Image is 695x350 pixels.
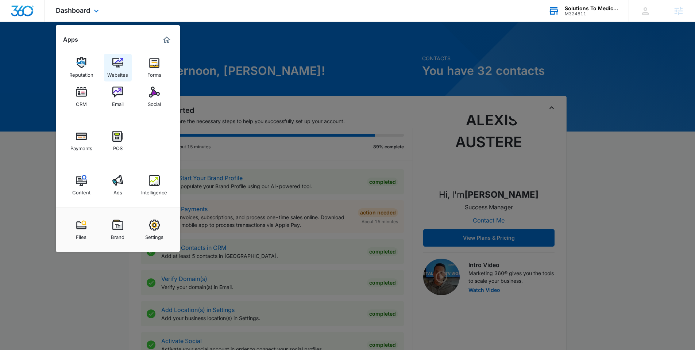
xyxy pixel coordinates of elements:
[113,186,122,195] div: Ads
[20,12,36,18] div: v 4.0.25
[63,36,78,43] h2: Apps
[81,43,123,48] div: Keywords by Traffic
[28,43,65,48] div: Domain Overview
[12,12,18,18] img: logo_orange.svg
[20,42,26,48] img: tab_domain_overview_orange.svg
[69,68,93,78] div: Reputation
[67,171,95,199] a: Content
[140,83,168,111] a: Social
[148,98,161,107] div: Social
[56,7,90,14] span: Dashboard
[145,231,163,240] div: Settings
[12,19,18,25] img: website_grey.svg
[67,216,95,244] a: Files
[147,68,161,78] div: Forms
[70,142,92,151] div: Payments
[140,54,168,81] a: Forms
[565,5,618,11] div: account name
[140,171,168,199] a: Intelligence
[104,216,132,244] a: Brand
[140,216,168,244] a: Settings
[72,186,90,195] div: Content
[161,34,173,46] a: Marketing 360® Dashboard
[104,54,132,81] a: Websites
[67,54,95,81] a: Reputation
[104,127,132,155] a: POS
[104,83,132,111] a: Email
[76,231,86,240] div: Files
[67,83,95,111] a: CRM
[107,68,128,78] div: Websites
[141,186,167,195] div: Intelligence
[19,19,80,25] div: Domain: [DOMAIN_NAME]
[565,11,618,16] div: account id
[112,98,124,107] div: Email
[104,171,132,199] a: Ads
[113,142,123,151] div: POS
[73,42,78,48] img: tab_keywords_by_traffic_grey.svg
[76,98,87,107] div: CRM
[111,231,124,240] div: Brand
[67,127,95,155] a: Payments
